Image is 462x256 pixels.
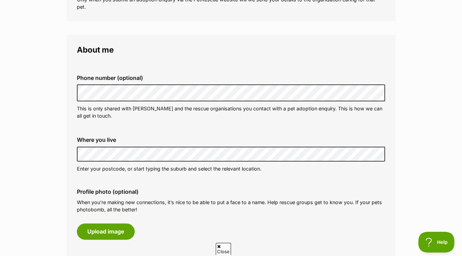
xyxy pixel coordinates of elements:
label: Where you live [77,137,385,143]
p: Enter your postcode, or start typing the suburb and select the relevant location. [77,165,385,172]
label: Profile photo (optional) [77,189,385,195]
p: When you’re making new connections, it’s nice to be able to put a face to a name. Help rescue gro... [77,199,385,213]
button: Upload image [77,223,135,239]
p: This is only shared with [PERSON_NAME] and the rescue organisations you contact with a pet adopti... [77,105,385,120]
iframe: Help Scout Beacon - Open [418,232,455,253]
legend: About me [77,45,385,54]
label: Phone number (optional) [77,75,385,81]
span: Close [216,243,231,255]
